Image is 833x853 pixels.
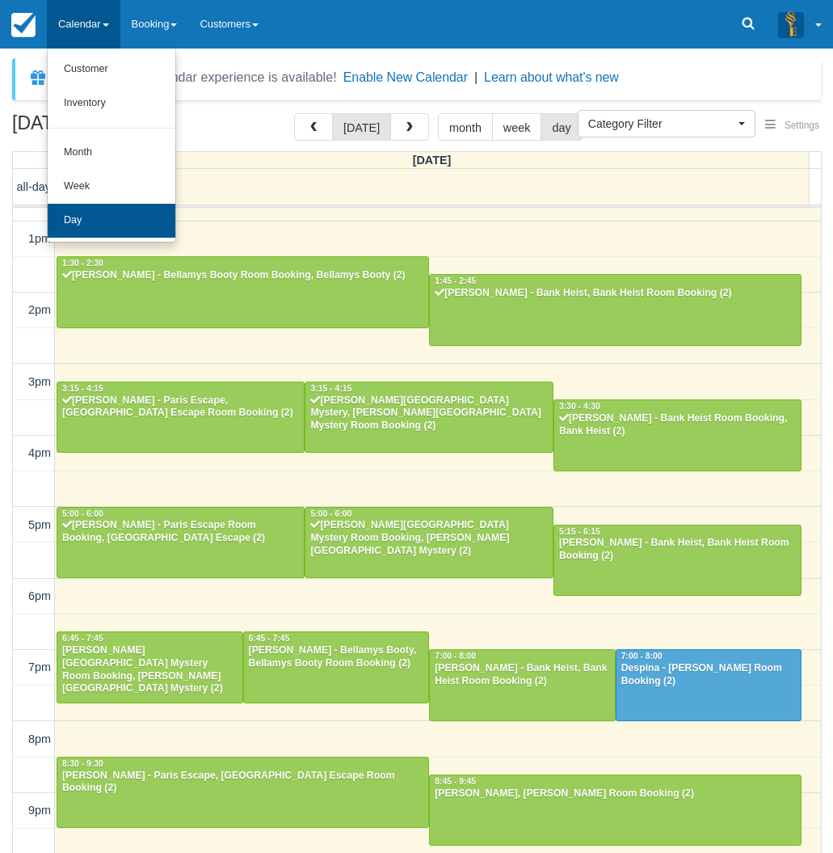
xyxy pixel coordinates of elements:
button: week [492,113,542,141]
a: 8:30 - 9:30[PERSON_NAME] - Paris Escape, [GEOGRAPHIC_DATA] Escape Room Booking (2) [57,757,429,828]
span: 2pm [28,303,51,316]
div: [PERSON_NAME] - Paris Escape, [GEOGRAPHIC_DATA] Escape Room Booking (2) [61,770,424,796]
span: [DATE] [413,154,452,167]
a: 7:00 - 8:00[PERSON_NAME] - Bank Heist, Bank Heist Room Booking (2) [429,649,616,720]
a: 6:45 - 7:45[PERSON_NAME] - Bellamys Booty, Bellamys Booty Room Booking (2) [243,631,430,703]
div: [PERSON_NAME] - Bank Heist Room Booking, Bank Heist (2) [558,412,797,438]
span: 6pm [28,589,51,602]
div: [PERSON_NAME] - Bellamys Booty, Bellamys Booty Room Booking (2) [248,644,425,670]
a: Week [48,170,175,204]
a: Inventory [48,87,175,120]
div: [PERSON_NAME] - Paris Escape Room Booking, [GEOGRAPHIC_DATA] Escape (2) [61,519,300,545]
h2: [DATE] [12,113,217,143]
span: 9pm [28,804,51,817]
span: 3:30 - 4:30 [559,402,600,411]
span: Category Filter [588,116,734,132]
div: [PERSON_NAME] - Bellamys Booty Room Booking, Bellamys Booty (2) [61,269,424,282]
button: [DATE] [332,113,391,141]
span: all-day [17,180,51,193]
span: 3:15 - 4:15 [310,384,351,393]
span: 7:00 - 8:00 [435,652,476,661]
span: 1:45 - 2:45 [435,277,476,285]
img: checkfront-main-nav-mini-logo.png [11,13,36,37]
span: Settings [785,120,819,131]
a: 5:15 - 6:15[PERSON_NAME] - Bank Heist, Bank Heist Room Booking (2) [553,525,801,596]
span: 8pm [28,733,51,745]
a: 8:45 - 9:45[PERSON_NAME], [PERSON_NAME] Room Booking (2) [429,775,801,846]
span: 7pm [28,661,51,674]
span: 3pm [28,375,51,388]
a: Learn about what's new [484,70,619,84]
span: 4pm [28,446,51,459]
a: 1:45 - 2:45[PERSON_NAME] - Bank Heist, Bank Heist Room Booking (2) [429,274,801,345]
a: 5:00 - 6:00[PERSON_NAME][GEOGRAPHIC_DATA] Mystery Room Booking, [PERSON_NAME][GEOGRAPHIC_DATA] My... [305,507,553,578]
span: 6:45 - 7:45 [62,634,103,643]
a: 5:00 - 6:00[PERSON_NAME] - Paris Escape Room Booking, [GEOGRAPHIC_DATA] Escape (2) [57,507,305,578]
a: 3:30 - 4:30[PERSON_NAME] - Bank Heist Room Booking, Bank Heist (2) [553,399,801,471]
a: 1:30 - 2:30[PERSON_NAME] - Bellamys Booty Room Booking, Bellamys Booty (2) [57,256,429,327]
a: 6:45 - 7:45[PERSON_NAME][GEOGRAPHIC_DATA] Mystery Room Booking, [PERSON_NAME][GEOGRAPHIC_DATA] My... [57,631,243,703]
span: 1:30 - 2:30 [62,259,103,268]
button: Category Filter [578,110,755,137]
a: Month [48,136,175,170]
div: Despina - [PERSON_NAME] Room Booking (2) [621,662,797,688]
div: [PERSON_NAME], [PERSON_NAME] Room Booking (2) [434,788,797,800]
a: 3:15 - 4:15[PERSON_NAME][GEOGRAPHIC_DATA] Mystery, [PERSON_NAME][GEOGRAPHIC_DATA] Mystery Room Bo... [305,382,553,453]
div: [PERSON_NAME][GEOGRAPHIC_DATA] Mystery, [PERSON_NAME][GEOGRAPHIC_DATA] Mystery Room Booking (2) [309,395,548,433]
div: [PERSON_NAME] - Bank Heist, Bank Heist Room Booking (2) [434,662,611,688]
a: Customer [48,53,175,87]
span: 6:45 - 7:45 [249,634,290,643]
ul: Calendar [47,49,176,243]
span: | [474,70,478,84]
a: Day [48,204,175,238]
span: 5pm [28,518,51,531]
div: A new Booking Calendar experience is available! [54,68,337,87]
button: Enable New Calendar [343,70,468,86]
span: 3:15 - 4:15 [62,384,103,393]
div: [PERSON_NAME] - Bank Heist, Bank Heist Room Booking (2) [558,537,797,563]
span: 5:00 - 6:00 [62,509,103,518]
div: [PERSON_NAME] - Bank Heist, Bank Heist Room Booking (2) [434,287,797,300]
a: 3:15 - 4:15[PERSON_NAME] - Paris Escape, [GEOGRAPHIC_DATA] Escape Room Booking (2) [57,382,305,453]
span: 7:00 - 8:00 [621,652,663,661]
button: Settings [755,114,829,137]
button: month [438,113,493,141]
div: [PERSON_NAME][GEOGRAPHIC_DATA] Mystery Room Booking, [PERSON_NAME][GEOGRAPHIC_DATA] Mystery (2) [309,519,548,558]
span: 1pm [28,232,51,245]
span: 5:00 - 6:00 [310,509,351,518]
span: 5:15 - 6:15 [559,527,600,536]
span: 8:30 - 9:30 [62,759,103,768]
div: [PERSON_NAME][GEOGRAPHIC_DATA] Mystery Room Booking, [PERSON_NAME][GEOGRAPHIC_DATA] Mystery (2) [61,644,238,696]
div: [PERSON_NAME] - Paris Escape, [GEOGRAPHIC_DATA] Escape Room Booking (2) [61,395,300,420]
span: 8:45 - 9:45 [435,777,476,786]
img: A3 [778,11,804,37]
button: day [541,113,582,141]
a: 7:00 - 8:00Despina - [PERSON_NAME] Room Booking (2) [616,649,802,720]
